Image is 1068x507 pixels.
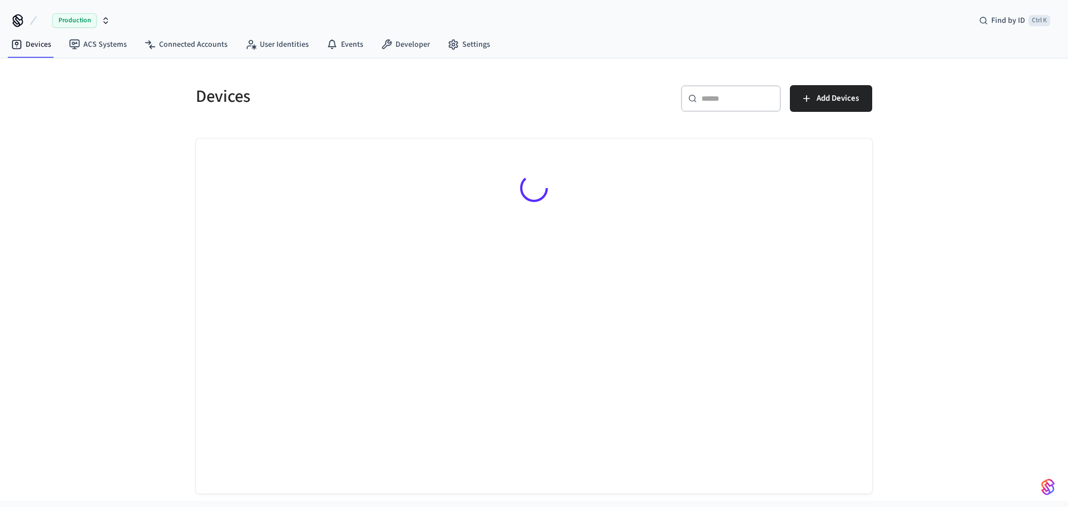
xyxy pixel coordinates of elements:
[439,35,499,55] a: Settings
[2,35,60,55] a: Devices
[970,11,1059,31] div: Find by IDCtrl K
[236,35,318,55] a: User Identities
[991,15,1025,26] span: Find by ID
[136,35,236,55] a: Connected Accounts
[817,91,859,106] span: Add Devices
[1041,478,1055,496] img: SeamLogoGradient.69752ec5.svg
[60,35,136,55] a: ACS Systems
[318,35,372,55] a: Events
[790,85,872,112] button: Add Devices
[1029,15,1050,26] span: Ctrl K
[196,85,527,108] h5: Devices
[52,13,97,28] span: Production
[372,35,439,55] a: Developer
